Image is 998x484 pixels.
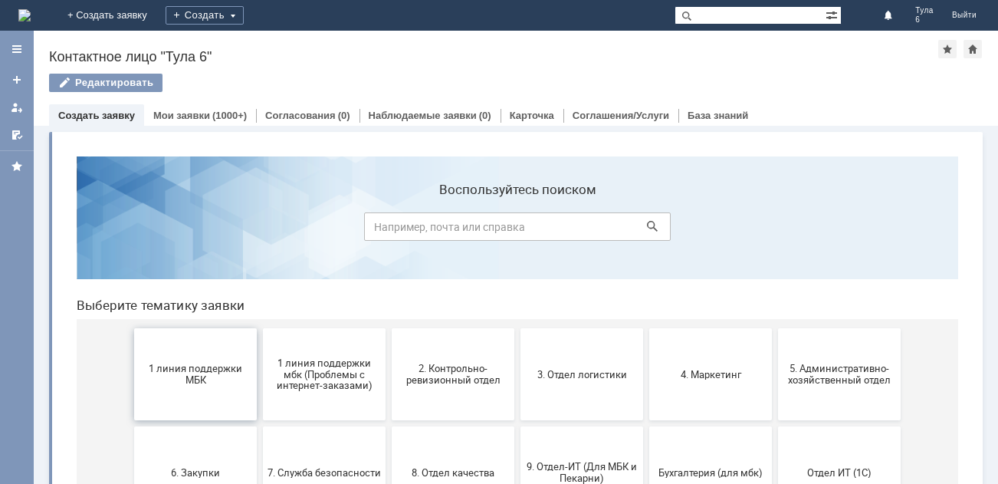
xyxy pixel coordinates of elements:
button: Отдел ИТ (1С) [714,282,836,374]
span: 3. Отдел логистики [461,224,574,235]
button: 2. Контрольно-ревизионный отдел [327,184,450,276]
span: 8. Отдел качества [332,322,445,334]
div: Контактное лицо "Тула 6" [49,49,938,64]
a: Соглашения/Услуги [573,110,669,121]
button: 1 линия поддержки мбк (Проблемы с интернет-заказами) [199,184,321,276]
span: [PERSON_NAME]. Услуги ИТ для МБК (оформляет L1) [718,409,832,443]
button: Это соглашение не активно! [585,380,707,472]
button: 8. Отдел качества [327,282,450,374]
button: 5. Административно-хозяйственный отдел [714,184,836,276]
button: 9. Отдел-ИТ (Для МБК и Пекарни) [456,282,579,374]
button: [PERSON_NAME]. Услуги ИТ для МБК (оформляет L1) [714,380,836,472]
span: Расширенный поиск [826,7,841,21]
input: Например, почта или справка [300,68,606,97]
button: Отдел-ИТ (Офис) [199,380,321,472]
span: 6. Закупки [74,322,188,334]
label: Воспользуйтесь поиском [300,38,606,53]
a: Наблюдаемые заявки [369,110,477,121]
a: Карточка [510,110,554,121]
button: 1 линия поддержки МБК [70,184,192,276]
span: Отдел-ИТ (Битрикс24 и CRM) [74,415,188,438]
div: (1000+) [212,110,247,121]
span: 9. Отдел-ИТ (Для МБК и Пекарни) [461,317,574,340]
span: Франчайзинг [461,420,574,432]
span: 2. Контрольно-ревизионный отдел [332,219,445,242]
span: Финансовый отдел [332,420,445,432]
span: 6 [915,15,934,25]
span: Тула [915,6,934,15]
button: Финансовый отдел [327,380,450,472]
span: 1 линия поддержки мбк (Проблемы с интернет-заказами) [203,212,317,247]
button: 7. Служба безопасности [199,282,321,374]
img: logo [18,9,31,21]
div: Сделать домашней страницей [964,40,982,58]
a: Перейти на домашнюю страницу [18,9,31,21]
button: 4. Маркетинг [585,184,707,276]
a: База знаний [688,110,748,121]
span: Бухгалтерия (для мбк) [589,322,703,334]
span: Отдел ИТ (1С) [718,322,832,334]
div: (0) [479,110,491,121]
button: Отдел-ИТ (Битрикс24 и CRM) [70,380,192,472]
div: Создать [166,6,244,25]
button: Франчайзинг [456,380,579,472]
div: Добавить в избранное [938,40,957,58]
button: 6. Закупки [70,282,192,374]
span: Отдел-ИТ (Офис) [203,420,317,432]
span: 1 линия поддержки МБК [74,219,188,242]
header: Выберите тематику заявки [12,153,894,169]
a: Согласования [265,110,336,121]
a: Создать заявку [58,110,135,121]
a: Мои заявки [153,110,210,121]
button: Бухгалтерия (для мбк) [585,282,707,374]
div: (0) [338,110,350,121]
span: 5. Административно-хозяйственный отдел [718,219,832,242]
a: Мои заявки [5,95,29,120]
span: 7. Служба безопасности [203,322,317,334]
span: 4. Маркетинг [589,224,703,235]
a: Создать заявку [5,67,29,92]
span: Это соглашение не активно! [589,415,703,438]
button: 3. Отдел логистики [456,184,579,276]
a: Мои согласования [5,123,29,147]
